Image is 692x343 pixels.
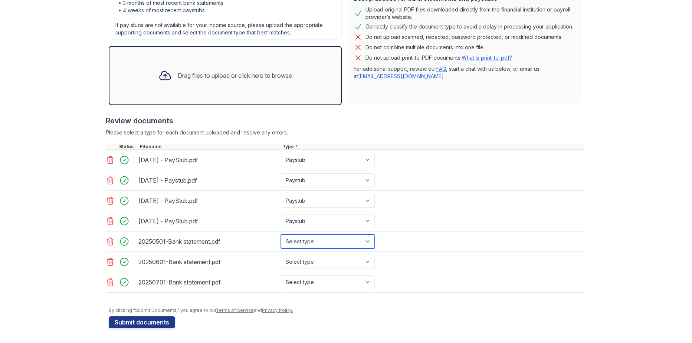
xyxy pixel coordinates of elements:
[354,65,575,80] p: For additional support, review our , start a chat with us below, or email us at
[436,66,446,72] a: FAQ
[138,215,278,227] div: [DATE] - PayStub.pdf
[462,54,512,61] a: What is print-to-pdf?
[216,307,254,313] a: Terms of Service
[281,144,584,150] div: Type
[365,43,485,52] div: Do not combine multiple documents into one file.
[365,22,573,31] div: Correctly classify the document type to avoid a delay in processing your application.
[262,307,293,313] a: Privacy Policy.
[365,33,563,41] div: Do not upload scanned, redacted, password protected, or modified documents.
[365,54,512,61] p: Do not upload print-to-PDF documents.
[138,174,278,186] div: [DATE] - Paystub.pdf
[138,154,278,166] div: [DATE] - PayStub.pdf
[106,129,584,136] div: Please select a type for each document uploaded and resolve any errors.
[358,73,444,79] a: [EMAIL_ADDRESS][DOMAIN_NAME]
[138,236,278,247] div: 20250501-Bank statement.pdf
[106,116,584,126] div: Review documents
[138,144,281,150] div: Filename
[178,71,292,80] div: Drag files to upload or click here to browse
[109,307,584,313] div: By clicking "Submit Documents," you agree to our and
[138,256,278,268] div: 20250601-Bank statement.pdf
[365,6,575,21] div: Upload original PDF files downloaded directly from the financial institution or payroll provider’...
[109,316,175,328] button: Submit documents
[138,195,278,207] div: [DATE] - PayStub.pdf
[138,276,278,288] div: 20250701-Bank statement.pdf
[118,144,138,150] div: Status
